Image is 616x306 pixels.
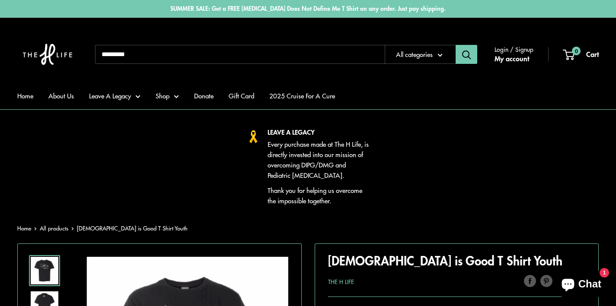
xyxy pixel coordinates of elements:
[456,45,477,64] button: Search
[495,52,529,65] a: My account
[17,223,188,233] nav: Breadcrumb
[229,90,254,102] a: Gift Card
[77,224,188,232] span: [DEMOGRAPHIC_DATA] is Good T Shirt Youth
[156,90,179,102] a: Shop
[268,185,370,206] p: Thank you for helping us overcome the impossible together.
[495,44,533,55] span: Login / Signup
[540,274,552,287] a: Pin on Pinterest
[564,48,599,61] a: 0 Cart
[89,90,140,102] a: Leave A Legacy
[586,49,599,59] span: Cart
[328,278,354,286] a: The H Life
[554,271,609,299] inbox-online-store-chat: Shopify online store chat
[17,26,78,82] img: The H Life
[17,224,31,232] a: Home
[269,90,335,102] a: 2025 Cruise For A Cure
[328,252,586,269] h1: [DEMOGRAPHIC_DATA] is Good T Shirt Youth
[194,90,214,102] a: Donate
[524,274,536,287] a: Share on Facebook
[40,224,68,232] a: All products
[268,127,370,137] p: LEAVE A LEGACY
[48,90,74,102] a: About Us
[95,45,385,64] input: Search...
[268,139,370,180] p: Every purchase made at The H Life, is directly invested into our mission of overcoming DIPG/DMG a...
[17,90,33,102] a: Home
[31,257,58,284] img: God is Good T Shirt Youth
[572,47,581,55] span: 0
